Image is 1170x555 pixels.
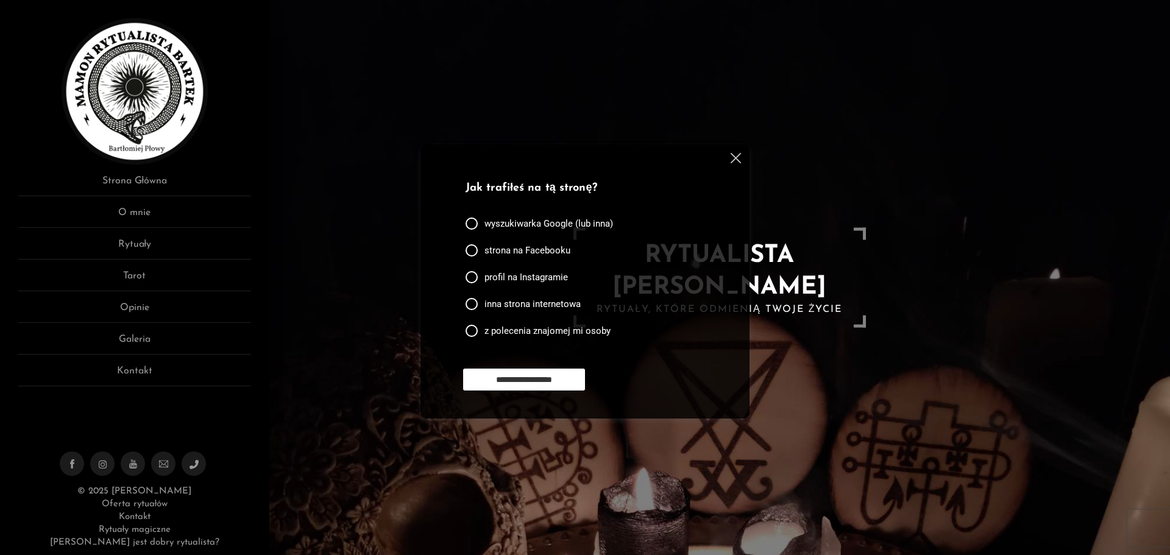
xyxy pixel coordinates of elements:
span: inna strona internetowa [484,298,581,310]
a: Oferta rytuałów [102,500,168,509]
a: Strona Główna [18,174,251,196]
a: Galeria [18,332,251,355]
span: z polecenia znajomej mi osoby [484,325,611,337]
span: strona na Facebooku [484,244,570,256]
a: Kontakt [119,512,151,521]
a: Tarot [18,269,251,291]
span: wyszukiwarka Google (lub inna) [484,217,613,230]
p: Jak trafiłeś na tą stronę? [466,180,700,197]
a: Kontakt [18,364,251,386]
img: Rytualista Bartek [62,18,208,164]
a: Rytuały magiczne [99,525,171,534]
img: cross.svg [731,153,741,163]
a: Rytuały [18,237,251,260]
span: profil na Instagramie [484,271,568,283]
a: [PERSON_NAME] jest dobry rytualista? [50,538,219,547]
a: Opinie [18,300,251,323]
a: O mnie [18,205,251,228]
